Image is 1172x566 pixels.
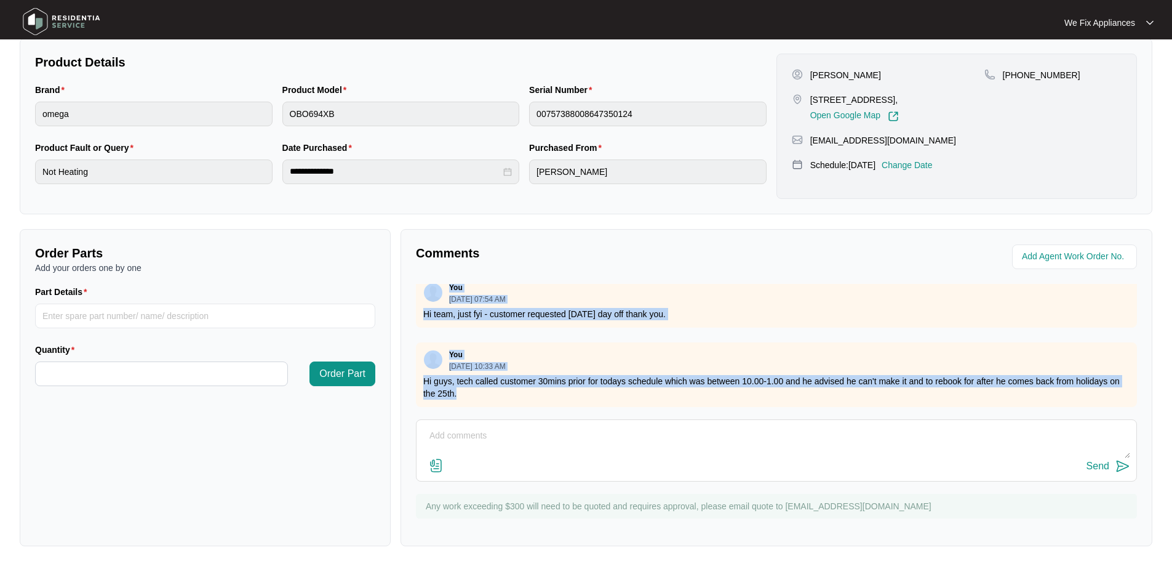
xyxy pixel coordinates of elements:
[882,159,933,171] p: Change Date
[35,142,138,154] label: Product Fault or Query
[423,308,1130,320] p: Hi team, just fyi - customer requested [DATE] day off thank you.
[1086,458,1130,475] button: Send
[309,362,375,386] button: Order Part
[35,160,273,184] input: Product Fault or Query
[424,350,442,369] img: user.svg
[416,245,768,262] p: Comments
[810,134,956,147] p: [EMAIL_ADDRESS][DOMAIN_NAME]
[810,159,875,171] p: Schedule: [DATE]
[35,286,92,298] label: Part Details
[449,363,506,370] p: [DATE] 10:33 AM
[888,111,899,122] img: Link-External
[1064,17,1135,29] p: We Fix Appliances
[529,160,767,184] input: Purchased From
[35,102,273,126] input: Brand
[449,350,463,360] p: You
[529,102,767,126] input: Serial Number
[529,84,597,96] label: Serial Number
[810,94,899,106] p: [STREET_ADDRESS],
[1022,249,1130,264] input: Add Agent Work Order No.
[319,366,365,381] span: Order Part
[423,375,1130,400] p: Hi guys, tech called customer 30mins prior for todays schedule which was between 10.00-1.00 and h...
[35,304,375,328] input: Part Details
[984,69,995,80] img: map-pin
[35,54,767,71] p: Product Details
[35,344,79,356] label: Quantity
[429,458,444,473] img: file-attachment-doc.svg
[1146,20,1154,26] img: dropdown arrow
[792,94,803,105] img: map-pin
[282,142,357,154] label: Date Purchased
[36,362,287,386] input: Quantity
[529,142,607,154] label: Purchased From
[1115,459,1130,474] img: send-icon.svg
[449,283,463,293] p: You
[810,111,899,122] a: Open Google Map
[424,283,442,302] img: user.svg
[792,159,803,170] img: map-pin
[1086,461,1109,472] div: Send
[35,84,70,96] label: Brand
[35,262,375,274] p: Add your orders one by one
[18,3,105,40] img: residentia service logo
[290,165,501,178] input: Date Purchased
[426,500,1131,512] p: Any work exceeding $300 will need to be quoted and requires approval, please email quote to [EMAI...
[449,296,506,303] p: [DATE] 07:54 AM
[282,102,520,126] input: Product Model
[35,245,375,262] p: Order Parts
[282,84,352,96] label: Product Model
[810,69,881,81] p: [PERSON_NAME]
[1003,69,1080,81] p: [PHONE_NUMBER]
[792,69,803,80] img: user-pin
[792,134,803,145] img: map-pin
